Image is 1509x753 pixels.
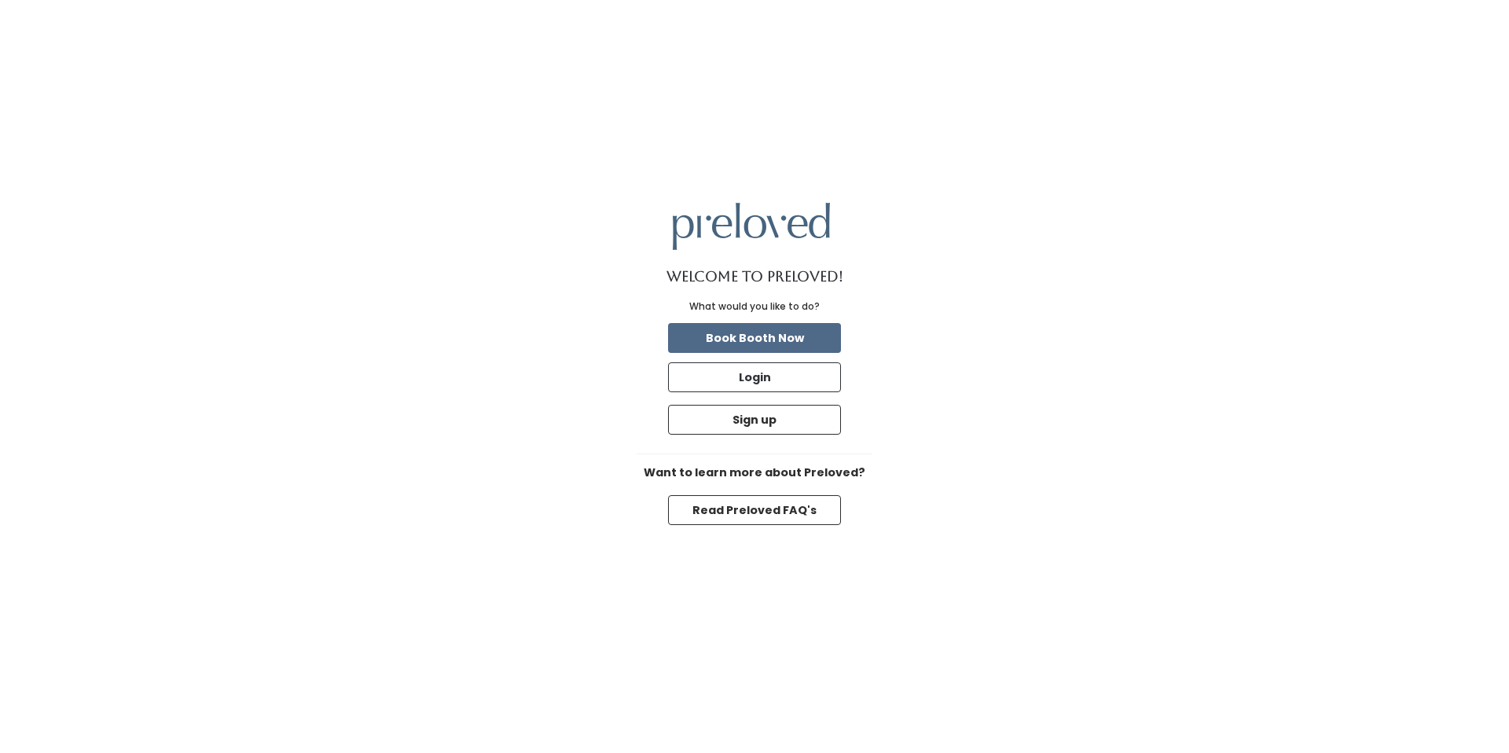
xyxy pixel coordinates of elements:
h1: Welcome to Preloved! [666,269,843,285]
button: Book Booth Now [668,323,841,353]
img: preloved logo [673,203,830,249]
button: Login [668,362,841,392]
button: Sign up [668,405,841,435]
a: Login [665,359,844,395]
div: What would you like to do? [689,299,820,314]
h6: Want to learn more about Preloved? [637,467,872,479]
button: Read Preloved FAQ's [668,495,841,525]
a: Sign up [665,402,844,438]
